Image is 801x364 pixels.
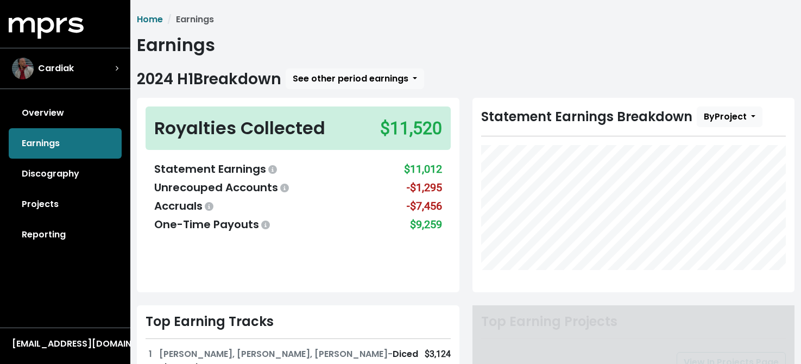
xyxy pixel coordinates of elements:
span: See other period earnings [293,72,408,85]
h2: 2024 H1 Breakdown [137,70,281,89]
div: Unrecouped Accounts [154,179,291,196]
h1: Earnings [137,35,794,55]
a: Projects [9,189,122,219]
div: Statement Earnings [154,161,279,177]
div: $11,012 [404,161,442,177]
div: $9,259 [410,216,442,233]
span: By Project [704,110,747,123]
button: [EMAIL_ADDRESS][DOMAIN_NAME] [9,337,122,351]
div: -$7,456 [407,198,442,214]
span: [PERSON_NAME], [PERSON_NAME], [PERSON_NAME] - [159,348,393,360]
li: Earnings [163,13,214,26]
a: Reporting [9,219,122,250]
div: Royalties Collected [154,115,325,141]
a: Discography [9,159,122,189]
button: See other period earnings [286,68,424,89]
div: Accruals [154,198,216,214]
div: $11,520 [380,115,442,141]
div: Top Earning Tracks [146,314,451,330]
a: mprs logo [9,21,84,34]
a: Home [137,13,163,26]
a: Overview [9,98,122,128]
button: ByProject [697,106,762,127]
nav: breadcrumb [137,13,794,26]
div: [EMAIL_ADDRESS][DOMAIN_NAME] [12,337,118,350]
span: Cardiak [38,62,74,75]
div: One-Time Payouts [154,216,272,233]
div: -$1,295 [407,179,442,196]
div: Statement Earnings Breakdown [481,106,786,127]
img: The selected account / producer [12,58,34,79]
